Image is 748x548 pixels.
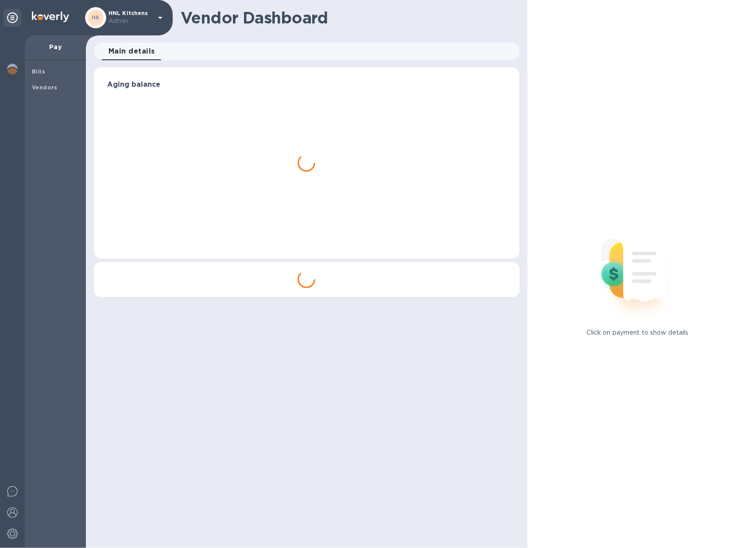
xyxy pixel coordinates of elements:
[109,10,153,26] p: HNL Kitchens
[107,81,506,89] h3: Aging balance
[32,12,69,22] img: Logo
[109,16,153,26] p: Admin
[32,84,58,91] b: Vendors
[181,8,513,27] h1: Vendor Dashboard
[109,45,155,58] span: Main details
[4,9,21,27] div: Unpin categories
[92,14,100,21] b: HK
[32,42,79,51] p: Pay
[32,68,45,75] b: Bills
[587,328,689,337] p: Click on payment to show details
